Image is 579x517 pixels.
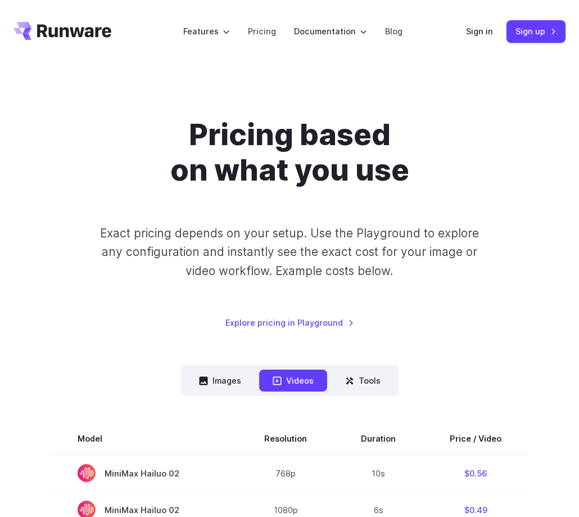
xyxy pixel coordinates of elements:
a: Sign in [466,25,493,38]
span: MiniMax Hailuo 02 [78,464,210,482]
td: 768p [237,455,334,492]
td: 10s [334,455,423,492]
button: Images [186,370,255,392]
th: Price / Video [423,423,528,455]
a: Explore pricing in Playground [225,316,354,329]
h1: Pricing based on what you use [69,117,510,188]
th: Duration [334,423,423,455]
td: $0.56 [423,455,528,492]
button: Tools [332,370,394,392]
th: Model [51,423,237,455]
a: Sign up [506,20,566,42]
p: Exact pricing depends on your setup. Use the Playground to explore any configuration and instantl... [96,224,482,280]
label: Documentation [294,25,367,38]
th: Resolution [237,423,334,455]
a: Go to / [13,22,111,40]
a: Blog [385,25,402,38]
label: Features [183,25,230,38]
a: Pricing [248,25,276,38]
button: Videos [259,370,327,392]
